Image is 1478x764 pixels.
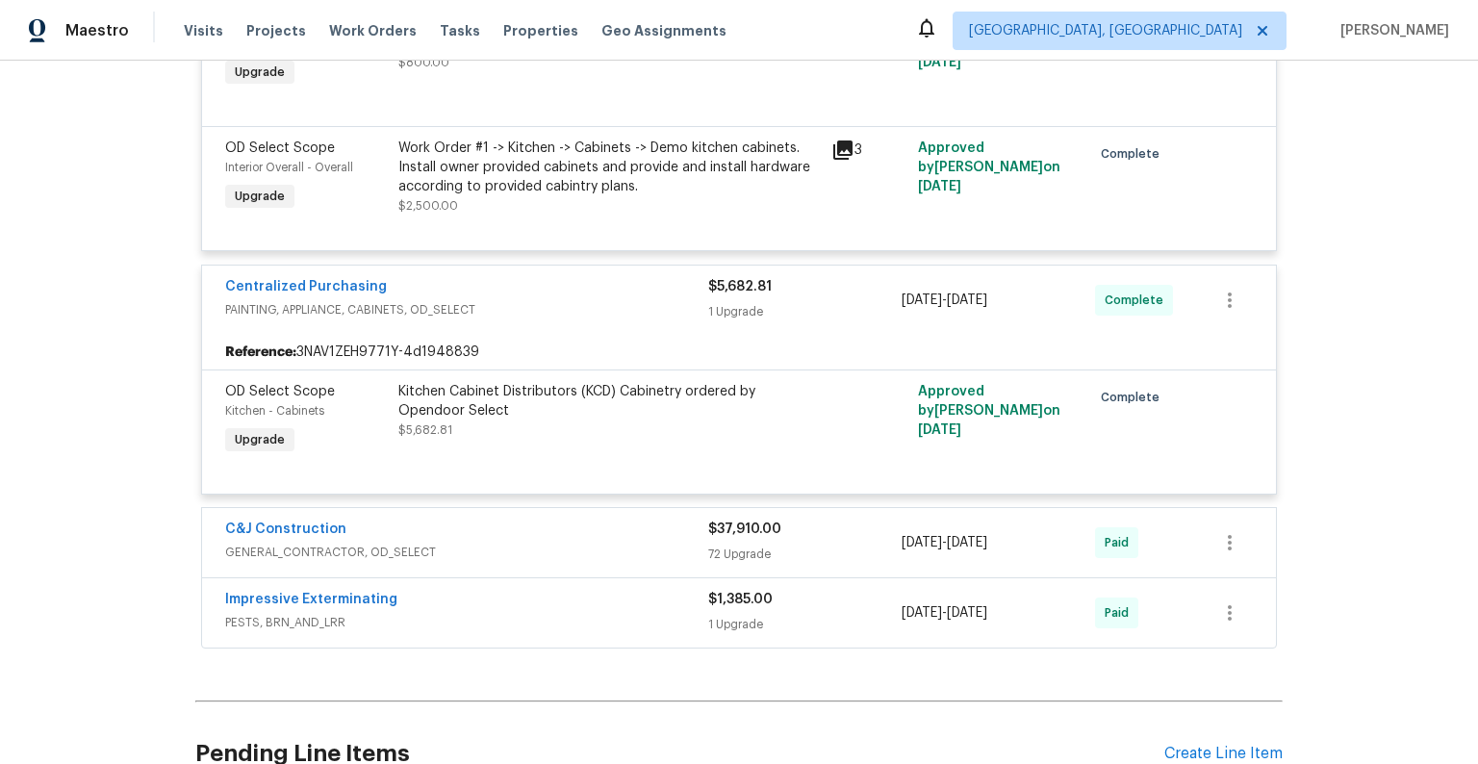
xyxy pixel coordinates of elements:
[708,545,902,564] div: 72 Upgrade
[902,603,987,623] span: -
[1101,388,1167,407] span: Complete
[708,522,781,536] span: $37,910.00
[947,606,987,620] span: [DATE]
[440,24,480,38] span: Tasks
[225,300,708,319] span: PAINTING, APPLIANCE, CABINETS, OD_SELECT
[227,430,293,449] span: Upgrade
[1333,21,1449,40] span: [PERSON_NAME]
[398,57,449,68] span: $800.00
[902,606,942,620] span: [DATE]
[503,21,578,40] span: Properties
[1101,144,1167,164] span: Complete
[225,162,353,173] span: Interior Overall - Overall
[329,21,417,40] span: Work Orders
[708,280,772,293] span: $5,682.81
[225,613,708,632] span: PESTS, BRN_AND_LRR
[902,291,987,310] span: -
[398,382,820,420] div: Kitchen Cabinet Distributors (KCD) Cabinetry ordered by Opendoor Select
[398,424,452,436] span: $5,682.81
[947,293,987,307] span: [DATE]
[202,335,1276,369] div: 3NAV1ZEH9771Y-4d1948839
[1105,291,1171,310] span: Complete
[398,139,820,196] div: Work Order #1 -> Kitchen -> Cabinets -> Demo kitchen cabinets. Install owner provided cabinets an...
[601,21,726,40] span: Geo Assignments
[1105,533,1136,552] span: Paid
[225,405,324,417] span: Kitchen - Cabinets
[225,280,387,293] a: Centralized Purchasing
[225,543,708,562] span: GENERAL_CONTRACTOR, OD_SELECT
[969,21,1242,40] span: [GEOGRAPHIC_DATA], [GEOGRAPHIC_DATA]
[398,200,458,212] span: $2,500.00
[708,593,773,606] span: $1,385.00
[184,21,223,40] span: Visits
[918,56,961,69] span: [DATE]
[831,139,906,162] div: 3
[918,385,1060,437] span: Approved by [PERSON_NAME] on
[902,533,987,552] span: -
[708,302,902,321] div: 1 Upgrade
[1164,745,1283,763] div: Create Line Item
[918,423,961,437] span: [DATE]
[225,385,335,398] span: OD Select Scope
[918,141,1060,193] span: Approved by [PERSON_NAME] on
[225,141,335,155] span: OD Select Scope
[246,21,306,40] span: Projects
[708,615,902,634] div: 1 Upgrade
[227,187,293,206] span: Upgrade
[225,522,346,536] a: C&J Construction
[65,21,129,40] span: Maestro
[225,343,296,362] b: Reference:
[947,536,987,549] span: [DATE]
[902,293,942,307] span: [DATE]
[227,63,293,82] span: Upgrade
[225,593,397,606] a: Impressive Exterminating
[918,180,961,193] span: [DATE]
[902,536,942,549] span: [DATE]
[1105,603,1136,623] span: Paid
